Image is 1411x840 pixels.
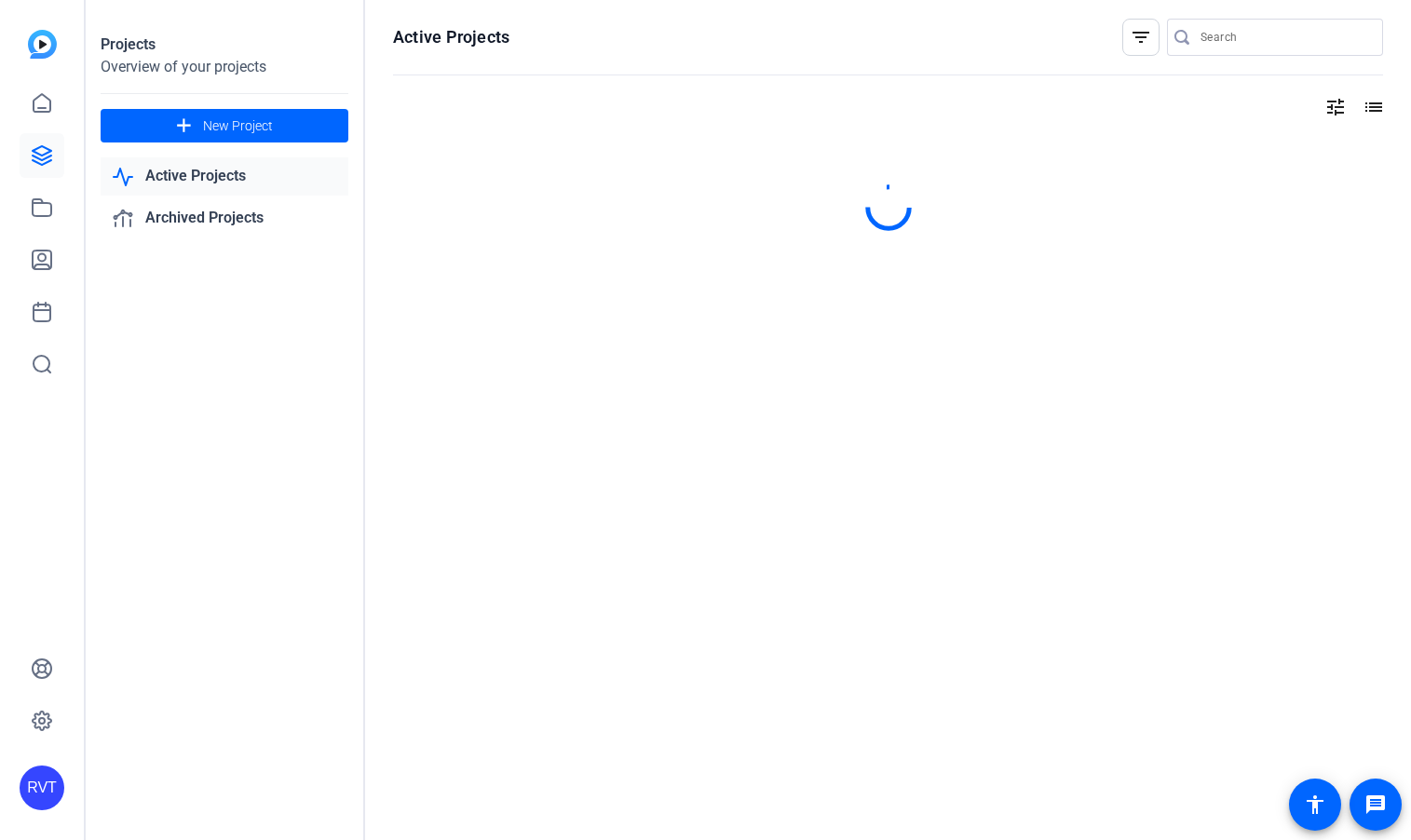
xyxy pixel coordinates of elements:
[1364,793,1387,816] mat-icon: message
[393,26,509,48] h1: Active Projects
[101,199,348,237] a: Archived Projects
[203,116,273,136] span: New Project
[101,109,348,142] button: New Project
[101,157,348,196] a: Active Projects
[101,34,348,56] div: Projects
[28,30,57,59] img: blue-gradient.svg
[1130,26,1152,48] mat-icon: filter_list
[20,765,64,810] div: RVT
[1304,793,1326,816] mat-icon: accessibility
[1361,96,1383,118] mat-icon: list
[1324,96,1347,118] mat-icon: tune
[101,56,348,78] div: Overview of your projects
[1201,26,1368,48] input: Search
[172,115,196,138] mat-icon: add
